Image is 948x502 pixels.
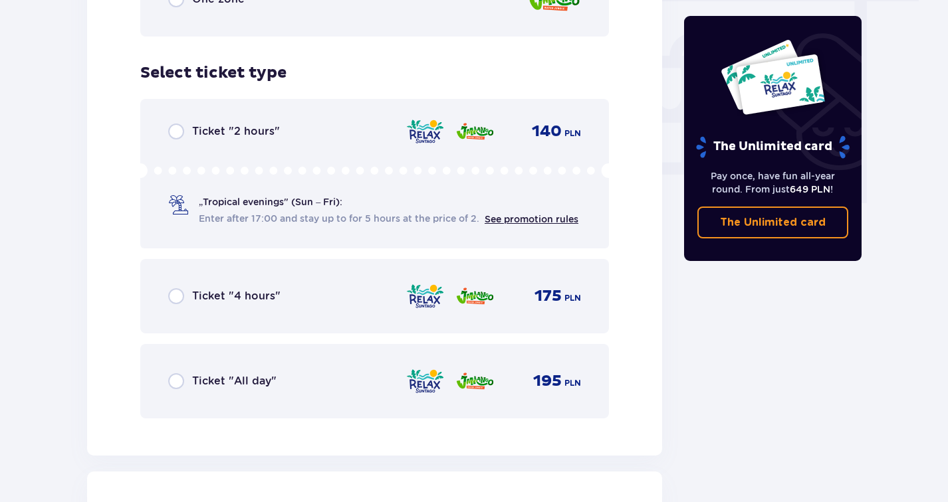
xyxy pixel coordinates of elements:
p: 175 [534,286,562,306]
p: PLN [564,377,581,389]
p: The Unlimited card [720,215,826,230]
p: PLN [564,127,581,139]
p: Ticket "2 hours" [192,124,280,139]
p: „Tropical evenings" (Sun – Fri): [199,195,342,209]
a: See promotion rules [485,214,578,224]
a: The Unlimited card [697,207,849,238]
p: Ticket "4 hours" [192,289,281,303]
img: zone logo [406,367,445,395]
span: 649 PLN [790,184,830,195]
p: 140 [532,122,562,141]
p: 195 [533,371,562,391]
p: The Unlimited card [695,135,851,159]
img: zone logo [455,282,495,310]
p: Ticket "All day" [192,374,277,388]
img: zone logo [406,118,445,145]
img: zone logo [455,118,495,145]
p: Select ticket type [140,63,287,83]
img: zone logo [406,282,445,310]
p: Pay once, have fun all-year round. From just ! [697,169,849,196]
img: zone logo [455,367,495,395]
p: PLN [564,292,581,304]
span: Enter after 17:00 and stay up to for 5 hours at the price of 2. [199,212,479,225]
